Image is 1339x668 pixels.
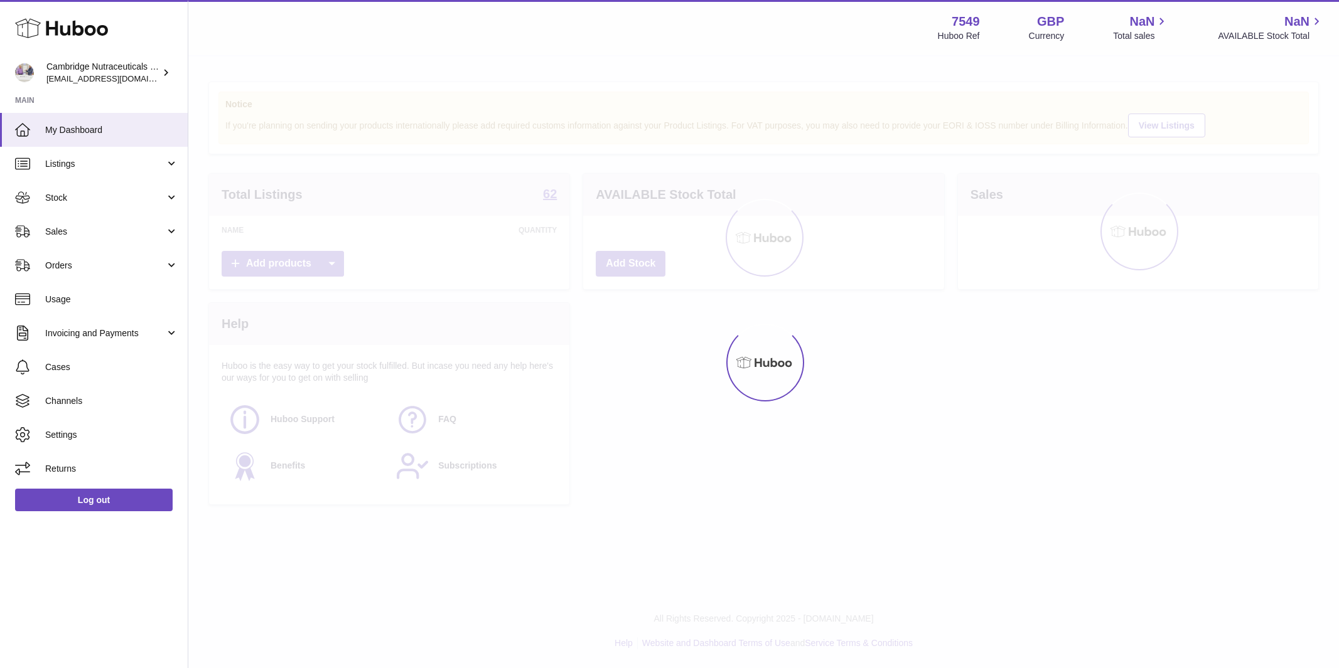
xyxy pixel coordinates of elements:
[46,73,185,83] span: [EMAIL_ADDRESS][DOMAIN_NAME]
[15,63,34,82] img: qvc@camnutra.com
[1218,13,1324,42] a: NaN AVAILABLE Stock Total
[1037,13,1064,30] strong: GBP
[45,395,178,407] span: Channels
[45,429,178,441] span: Settings
[952,13,980,30] strong: 7549
[45,463,178,475] span: Returns
[938,30,980,42] div: Huboo Ref
[1129,13,1154,30] span: NaN
[46,61,159,85] div: Cambridge Nutraceuticals Ltd
[1284,13,1309,30] span: NaN
[1029,30,1065,42] div: Currency
[45,124,178,136] span: My Dashboard
[45,226,165,238] span: Sales
[1113,13,1169,42] a: NaN Total sales
[45,260,165,272] span: Orders
[45,294,178,305] span: Usage
[45,192,165,204] span: Stock
[1113,30,1169,42] span: Total sales
[45,158,165,170] span: Listings
[1218,30,1324,42] span: AVAILABLE Stock Total
[45,327,165,339] span: Invoicing and Payments
[15,489,173,511] a: Log out
[45,361,178,373] span: Cases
